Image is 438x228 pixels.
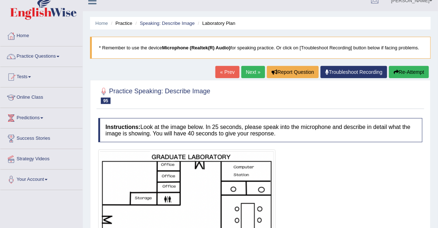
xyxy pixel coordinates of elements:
[215,66,239,78] a: « Prev
[196,20,235,27] li: Laboratory Plan
[0,129,82,147] a: Success Stories
[241,66,265,78] a: Next »
[0,46,82,64] a: Practice Questions
[0,26,82,44] a: Home
[0,67,82,85] a: Tests
[0,88,82,106] a: Online Class
[267,66,319,78] button: Report Question
[321,66,387,78] a: Troubleshoot Recording
[140,21,195,26] a: Speaking: Describe Image
[389,66,429,78] button: Re-Attempt
[98,86,210,104] h2: Practice Speaking: Describe Image
[106,124,140,130] b: Instructions:
[98,118,423,142] h4: Look at the image below. In 25 seconds, please speak into the microphone and describe in detail w...
[0,108,82,126] a: Predictions
[101,98,111,104] span: 95
[162,45,231,50] b: Microphone (Realtek(R) Audio)
[109,20,132,27] li: Practice
[0,170,82,188] a: Your Account
[0,149,82,167] a: Strategy Videos
[95,21,108,26] a: Home
[90,37,431,59] blockquote: * Remember to use the device for speaking practice. Or click on [Troubleshoot Recording] button b...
